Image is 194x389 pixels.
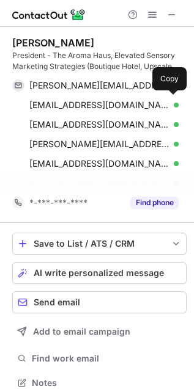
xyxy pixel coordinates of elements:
[130,197,179,209] button: Reveal Button
[29,158,170,169] span: [EMAIL_ADDRESS][DOMAIN_NAME]
[12,321,187,343] button: Add to email campaign
[33,327,130,336] span: Add to email campaign
[34,268,164,278] span: AI write personalized message
[32,353,182,364] span: Find work email
[12,37,94,49] div: [PERSON_NAME]
[12,233,187,255] button: save-profile-one-click
[29,178,170,189] span: [PERSON_NAME][EMAIL_ADDRESS][DOMAIN_NAME]
[34,239,165,249] div: Save to List / ATS / CRM
[12,291,187,313] button: Send email
[12,7,86,22] img: ContactOut v5.3.10
[29,100,170,111] span: [EMAIL_ADDRESS][DOMAIN_NAME]
[12,350,187,367] button: Find work email
[32,377,182,388] span: Notes
[29,139,170,150] span: [PERSON_NAME][EMAIL_ADDRESS][DOMAIN_NAME]
[29,80,170,91] span: [PERSON_NAME][EMAIL_ADDRESS][DOMAIN_NAME]
[12,262,187,284] button: AI write personalized message
[29,119,170,130] span: [EMAIL_ADDRESS][DOMAIN_NAME]
[34,297,80,307] span: Send email
[12,50,187,72] div: President - The Aroma Haus, Elevated Sensory Marketing Strategies (Boutique Hotel, Upscale Gaming...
